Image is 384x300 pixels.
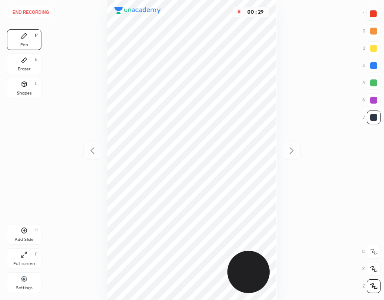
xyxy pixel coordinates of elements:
[35,82,38,86] div: L
[362,262,381,276] div: X
[35,57,38,62] div: E
[35,252,38,256] div: F
[20,43,28,47] div: Pen
[363,41,381,55] div: 3
[17,91,31,95] div: Shapes
[35,33,38,38] div: P
[362,245,381,259] div: C
[245,9,266,15] div: 00 : 29
[362,93,381,107] div: 6
[35,228,38,232] div: H
[16,286,32,290] div: Settings
[18,67,31,71] div: Eraser
[363,24,381,38] div: 2
[15,237,34,242] div: Add Slide
[362,59,381,73] div: 4
[13,262,35,266] div: Full screen
[363,111,381,124] div: 7
[362,279,381,293] div: Z
[363,7,380,21] div: 1
[7,7,55,17] button: End recording
[114,7,161,14] img: logo.38c385cc.svg
[362,76,381,90] div: 5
